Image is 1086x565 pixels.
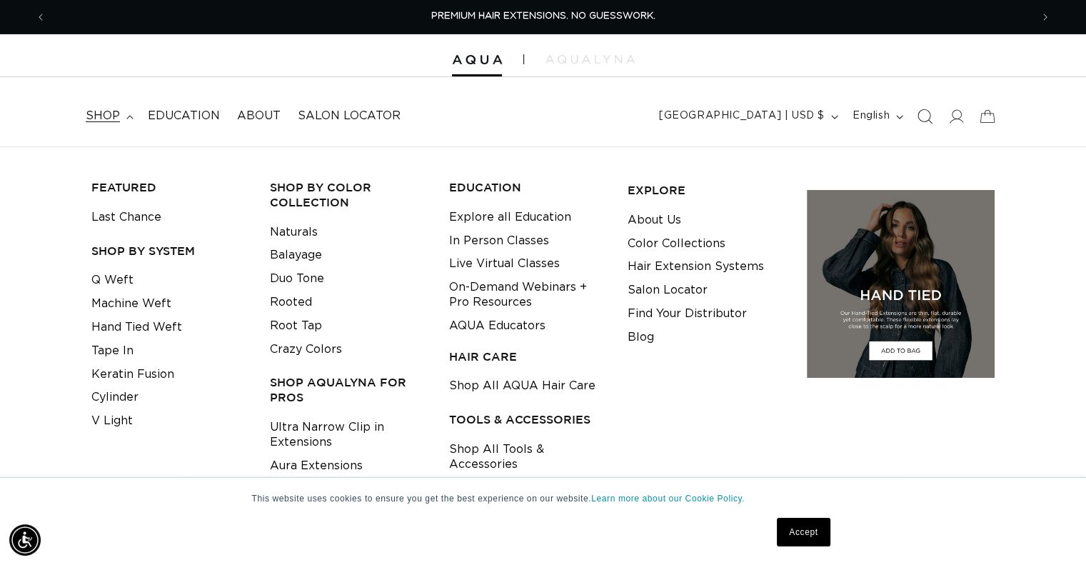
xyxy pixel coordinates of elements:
a: Education [139,100,228,132]
a: V Light [91,409,133,433]
p: This website uses cookies to ensure you get the best experience on our website. [252,492,835,505]
h3: EXPLORE [628,183,784,198]
a: Balayage [270,244,322,267]
h3: FEATURED [91,180,248,195]
button: [GEOGRAPHIC_DATA] | USD $ [650,103,844,130]
a: Learn more about our Cookie Policy. [591,494,745,504]
summary: shop [77,100,139,132]
span: Education [148,109,220,124]
a: Salon Locator [289,100,409,132]
a: Accept [777,518,830,546]
iframe: Chat Widget [1015,496,1086,565]
a: Aura Extensions [270,454,363,478]
h3: EDUCATION [449,180,605,195]
summary: Search [909,101,940,132]
a: Rooted [270,291,312,314]
a: Shop All Tools & Accessories [449,438,605,476]
span: Salon Locator [298,109,401,124]
a: On-Demand Webinars + Pro Resources [449,276,605,314]
div: Accessibility Menu [9,524,41,556]
span: shop [86,109,120,124]
a: Live Virtual Classes [449,252,560,276]
span: About [237,109,281,124]
span: PREMIUM HAIR EXTENSIONS. NO GUESSWORK. [431,11,655,21]
a: In Person Classes [449,229,549,253]
a: Tape In [91,339,134,363]
button: Previous announcement [25,4,56,31]
a: Salon Locator [628,279,708,302]
a: Ultra Narrow Clip in Extensions [270,416,426,454]
h3: Shop by Color Collection [270,180,426,210]
a: Hair Extension Systems [628,255,764,279]
a: Color Collections [628,232,725,256]
a: Hand Tied Weft [91,316,182,339]
a: Root Tap [270,314,322,338]
a: Q Weft [91,269,134,292]
a: Blog [628,326,654,349]
img: aqualyna.com [545,55,635,64]
a: Duo Tone [270,267,324,291]
button: English [844,103,909,130]
span: English [853,109,890,124]
h3: TOOLS & ACCESSORIES [449,412,605,427]
a: Cylinder [91,386,139,409]
a: Shop All AQUA Hair Care [449,374,595,398]
a: AQUA Educators [449,314,545,338]
a: Naturals [270,221,318,244]
a: About Us [628,209,681,232]
h3: SHOP BY SYSTEM [91,244,248,259]
a: Explore all Education [449,206,571,229]
h3: HAIR CARE [449,349,605,364]
button: Next announcement [1030,4,1061,31]
h3: Shop AquaLyna for Pros [270,375,426,405]
a: About [228,100,289,132]
a: Keratin Fusion [91,363,174,386]
a: Crazy Colors [270,338,342,361]
a: Last Chance [91,206,161,229]
span: [GEOGRAPHIC_DATA] | USD $ [659,109,825,124]
img: Aqua Hair Extensions [452,55,502,65]
a: Find Your Distributor [628,302,747,326]
a: Machine Weft [91,292,171,316]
